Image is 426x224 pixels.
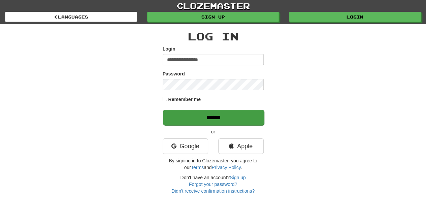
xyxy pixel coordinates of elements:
[230,175,245,180] a: Sign up
[163,138,208,154] a: Google
[163,128,264,135] p: or
[218,138,264,154] a: Apple
[163,31,264,42] h2: Log In
[191,165,204,170] a: Terms
[189,182,237,187] a: Forgot your password?
[147,12,279,22] a: Sign up
[163,70,185,77] label: Password
[163,174,264,194] div: Don't have an account?
[163,157,264,171] p: By signing in to Clozemaster, you agree to our and .
[163,45,175,52] label: Login
[211,165,240,170] a: Privacy Policy
[171,188,255,194] a: Didn't receive confirmation instructions?
[289,12,421,22] a: Login
[168,96,201,103] label: Remember me
[5,12,137,22] a: Languages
